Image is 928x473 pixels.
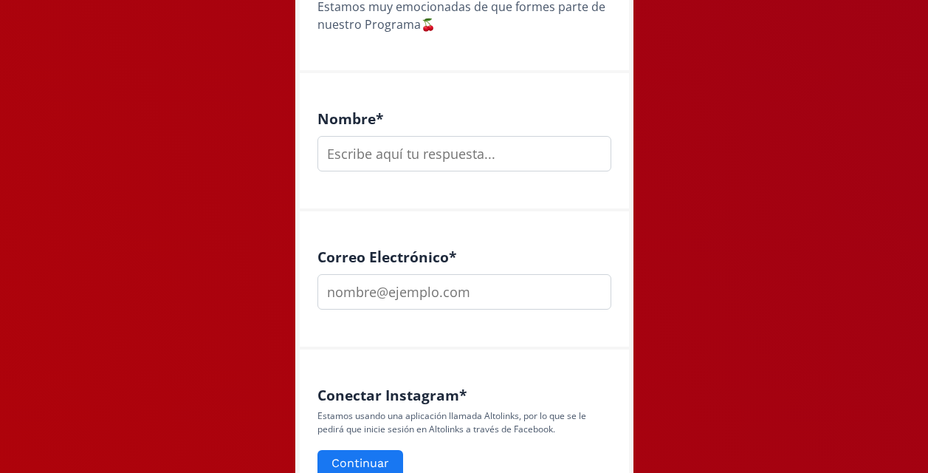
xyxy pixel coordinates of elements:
[317,387,611,404] h4: Conectar Instagram *
[317,136,611,171] input: Escribe aquí tu respuesta...
[317,409,611,436] p: Estamos usando una aplicación llamada Altolinks, por lo que se le pedirá que inicie sesión en Alt...
[317,274,611,310] input: nombre@ejemplo.com
[317,110,611,127] h4: Nombre *
[317,248,611,265] h4: Correo Electrónico *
